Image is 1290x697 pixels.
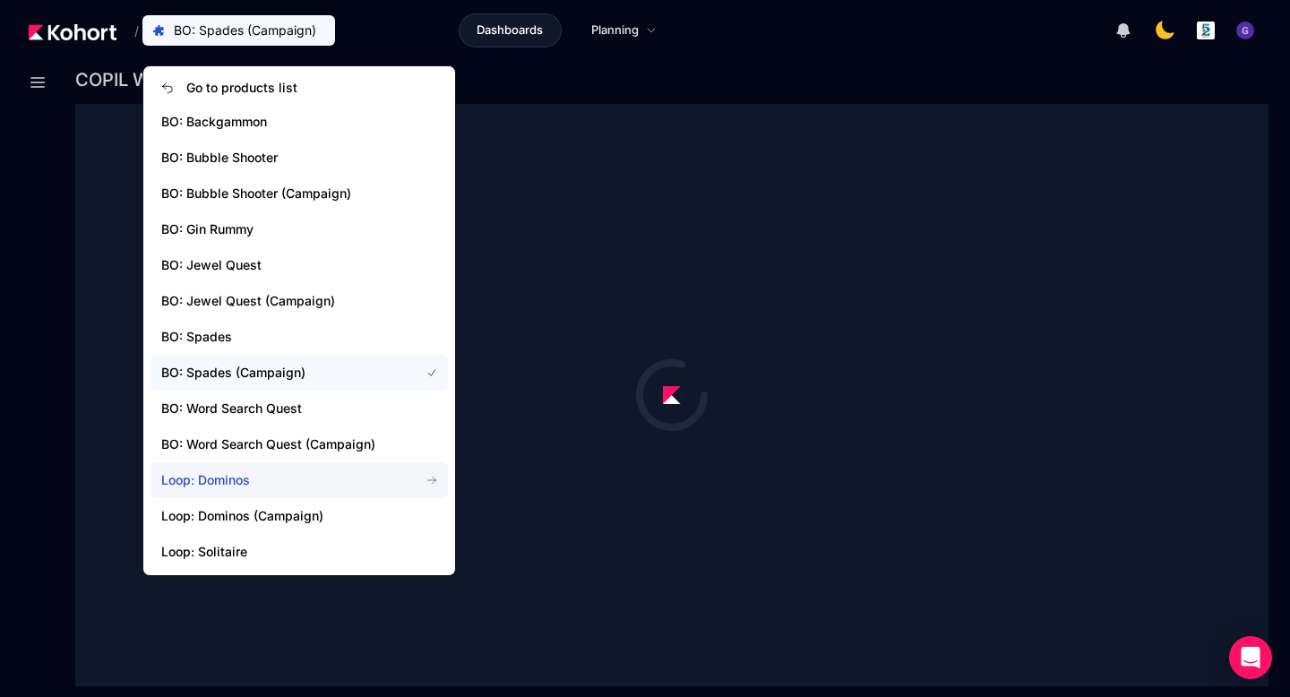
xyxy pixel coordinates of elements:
h3: COPIL Weekly [75,71,207,89]
span: BO: Word Search Quest (Campaign) [161,435,398,453]
img: logo_logo_images_1_20240607072359498299_20240828135028712857.jpeg [1197,22,1215,39]
a: BO: Gin Rummy [150,211,448,247]
img: Kohort logo [29,24,116,40]
span: BO: Jewel Quest [161,256,398,274]
a: BO: Word Search Quest [150,391,448,426]
span: BO: Bubble Shooter (Campaign) [161,185,398,202]
span: BO: Spades [161,328,398,346]
span: BO: Word Search Quest [161,400,398,417]
span: Planning [591,22,639,39]
a: BO: Bubble Shooter (Campaign) [150,176,448,211]
a: Dashboards [459,13,562,47]
a: Loop: Dominos [150,462,448,498]
span: Dashboards [477,22,543,39]
span: / [120,22,139,40]
div: Open Intercom Messenger [1229,636,1272,679]
span: BO: Gin Rummy [161,220,398,238]
span: Loop: Dominos [161,471,398,489]
a: BO: Jewel Quest (Campaign) [150,283,448,319]
a: Loop: Dominos (Campaign) [150,498,448,534]
span: Go to products list [186,79,297,97]
a: Loop: Solitaire [150,534,448,570]
a: BO: Word Search Quest (Campaign) [150,426,448,462]
span: BO: Bubble Shooter [161,149,398,167]
a: BO: Jewel Quest [150,247,448,283]
a: BO: Backgammon [150,104,448,140]
span: BO: Jewel Quest (Campaign) [161,292,398,310]
a: BO: Bubble Shooter [150,140,448,176]
button: BO: Spades (Campaign) [142,15,335,46]
span: Loop: Dominos (Campaign) [161,507,398,525]
a: Go to products list [150,72,448,104]
a: Planning [572,13,675,47]
a: BO: Spades [150,319,448,355]
span: BO: Backgammon [161,113,398,131]
span: BO: Spades (Campaign) [161,364,398,382]
span: Loop: Solitaire [161,543,398,561]
a: BO: Spades (Campaign) [150,355,448,391]
span: BO: Spades (Campaign) [174,22,316,39]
